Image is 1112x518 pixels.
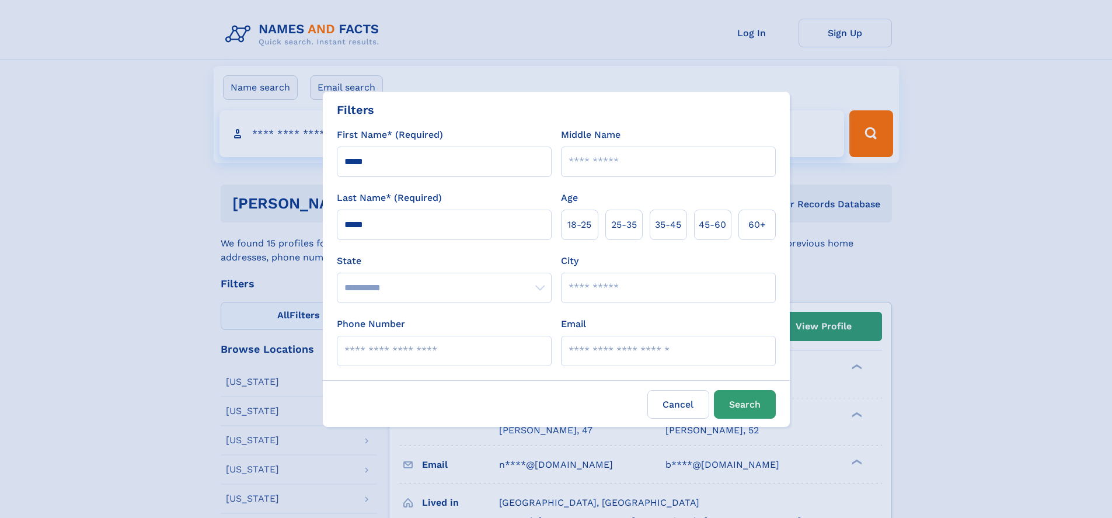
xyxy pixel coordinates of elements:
label: City [561,254,578,268]
span: 60+ [748,218,766,232]
label: Middle Name [561,128,621,142]
label: Phone Number [337,317,405,331]
label: First Name* (Required) [337,128,443,142]
label: Age [561,191,578,205]
label: Cancel [647,390,709,419]
label: Email [561,317,586,331]
button: Search [714,390,776,419]
label: Last Name* (Required) [337,191,442,205]
div: Filters [337,101,374,119]
label: State [337,254,552,268]
span: 25‑35 [611,218,637,232]
span: 35‑45 [655,218,681,232]
span: 45‑60 [699,218,726,232]
span: 18‑25 [567,218,591,232]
